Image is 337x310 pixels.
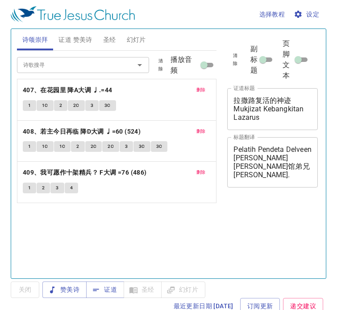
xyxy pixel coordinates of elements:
span: 2C [108,143,114,151]
button: Open [133,59,146,71]
button: 4 [65,183,78,193]
b: 409、我可愿作十架精兵？ F大调 =76 (486) [23,167,147,178]
button: 1 [23,141,36,152]
span: 3 [56,184,58,192]
button: 清除 [227,50,243,69]
span: 2 [42,184,45,192]
span: 诗颂崇拜 [22,34,48,45]
span: 1 [28,184,31,192]
span: 清除 [156,57,165,73]
textarea: Pelatih Pendeta Delveen [PERSON_NAME] [PERSON_NAME]馆弟兄 [PERSON_NAME]. [PERSON_NAME] [233,145,312,179]
button: 2 [71,141,84,152]
span: 副标题 [250,44,258,76]
iframe: from-child [224,197,301,290]
span: 3C [156,143,162,151]
span: 3C [139,143,145,151]
button: 2C [85,141,102,152]
span: 证道 赞美诗 [58,34,92,45]
button: 408、若主今日再临 降D大调 ♩=60 (524) [23,126,142,137]
span: 3 [91,102,93,110]
button: 2C [68,100,85,111]
span: 幻灯片 [127,34,146,45]
textarea: 拉撒路复活的神迹 Mukjizat Kebangkitan Lazarus [233,96,312,122]
b: 407、在花园里 降A大调 ♩.=44 [23,85,112,96]
button: 1 [23,183,36,193]
span: 1 [28,143,31,151]
span: 清除 [233,52,238,68]
button: 清除 [151,56,171,74]
span: 1 [28,102,31,110]
span: 3 [125,143,128,151]
button: 3C [99,100,116,111]
button: 2 [37,183,50,193]
span: 播放音频 [171,54,199,76]
span: 删除 [196,86,206,94]
button: 删除 [191,167,211,178]
button: 2 [54,100,67,111]
button: 3 [120,141,133,152]
span: 2C [91,143,97,151]
span: 页脚文本 [283,38,293,81]
span: 删除 [196,168,206,176]
button: 1C [37,100,54,111]
button: 3 [50,183,64,193]
span: 圣经 [103,34,116,45]
span: 2 [59,102,62,110]
button: 选择教程 [256,6,289,23]
span: 删除 [196,127,206,135]
span: 4 [70,184,73,192]
span: 2C [73,102,79,110]
span: 赞美诗 [50,284,79,295]
button: 删除 [191,126,211,137]
button: 407、在花园里 降A大调 ♩.=44 [23,85,114,96]
button: 赞美诗 [42,281,87,298]
span: 2 [76,143,79,151]
span: 3C [104,102,111,110]
b: 408、若主今日再临 降D大调 ♩=60 (524) [23,126,141,137]
button: 设定 [292,6,323,23]
img: True Jesus Church [11,6,135,22]
button: 2C [102,141,119,152]
span: 1C [42,143,48,151]
button: 3C [133,141,150,152]
button: 1 [23,100,36,111]
button: 3C [151,141,168,152]
span: 1C [42,102,48,110]
button: 删除 [191,85,211,95]
button: 证道 [86,281,124,298]
button: 3 [85,100,99,111]
span: 证道 [93,284,117,295]
span: 设定 [295,9,319,20]
button: 1C [37,141,54,152]
span: 1C [59,143,66,151]
span: 选择教程 [259,9,285,20]
button: 409、我可愿作十架精兵？ F大调 =76 (486) [23,167,148,178]
button: 1C [54,141,71,152]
